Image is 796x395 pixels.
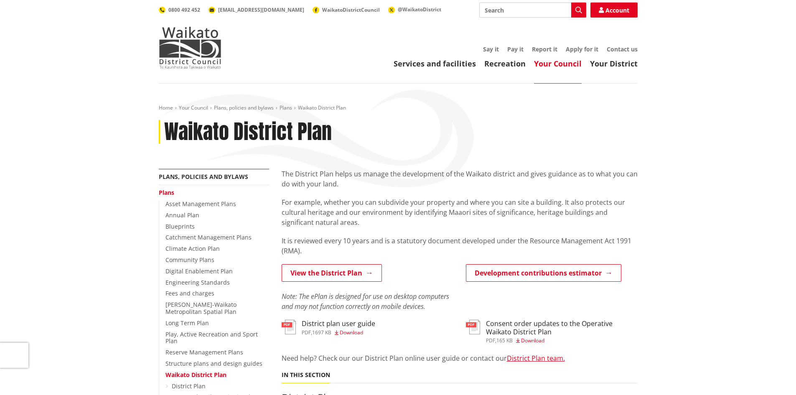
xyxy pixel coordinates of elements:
[159,173,248,181] a: Plans, policies and bylaws
[313,6,380,13] a: WaikatoDistrictCouncil
[388,6,441,13] a: @WaikatoDistrict
[159,104,173,111] a: Home
[298,104,346,111] span: Waikato District Plan
[302,320,375,328] h3: District plan user guide
[282,169,638,189] p: The District Plan helps us manage the development of the Waikato district and gives guidance as t...
[496,337,513,344] span: 165 KB
[466,320,638,343] a: Consent order updates to the Operative Waikato District Plan pdf,165 KB Download
[159,189,174,196] a: Plans
[165,256,214,264] a: Community Plans
[282,236,638,256] p: It is reviewed every 10 years and is a statutory document developed under the Resource Management...
[282,292,449,311] em: Note: The ePlan is designed for use on desktop computers and may not function correctly on mobile...
[479,3,586,18] input: Search input
[532,45,557,53] a: Report it
[302,329,311,336] span: pdf
[282,320,375,335] a: District plan user guide pdf,1697 KB Download
[312,329,331,336] span: 1697 KB
[302,330,375,335] div: ,
[165,233,252,241] a: Catchment Management Plans
[534,59,582,69] a: Your Council
[165,245,220,252] a: Climate Action Plan
[466,264,621,282] a: Development contributions estimator
[486,337,495,344] span: pdf
[398,6,441,13] span: @WaikatoDistrict
[209,6,304,13] a: [EMAIL_ADDRESS][DOMAIN_NAME]
[484,59,526,69] a: Recreation
[165,348,243,356] a: Reserve Management Plans
[165,319,209,327] a: Long Term Plan
[159,6,200,13] a: 0800 492 452
[165,289,214,297] a: Fees and charges
[466,320,480,334] img: document-pdf.svg
[590,59,638,69] a: Your District
[486,320,638,336] h3: Consent order updates to the Operative Waikato District Plan
[165,301,237,316] a: [PERSON_NAME]-Waikato Metropolitan Spatial Plan
[165,267,233,275] a: Digital Enablement Plan
[507,354,565,363] a: District Plan team.
[165,330,258,345] a: Play, Active Recreation and Sport Plan
[165,200,236,208] a: Asset Management Plans
[168,6,200,13] span: 0800 492 452
[165,359,262,367] a: Structure plans and design guides
[165,371,226,379] a: Waikato District Plan
[165,222,195,230] a: Blueprints
[607,45,638,53] a: Contact us
[507,45,524,53] a: Pay it
[340,329,363,336] span: Download
[566,45,598,53] a: Apply for it
[282,353,638,363] p: Need help? Check our our District Plan online user guide or contact our
[282,264,382,282] a: View the District Plan
[179,104,208,111] a: Your Council
[159,104,638,112] nav: breadcrumb
[165,278,230,286] a: Engineering Standards
[486,338,638,343] div: ,
[164,120,332,144] h1: Waikato District Plan
[159,27,221,69] img: Waikato District Council - Te Kaunihera aa Takiwaa o Waikato
[280,104,292,111] a: Plans
[521,337,544,344] span: Download
[165,211,199,219] a: Annual Plan
[590,3,638,18] a: Account
[483,45,499,53] a: Say it
[282,197,638,227] p: For example, whether you can subdivide your property and where you can site a building. It also p...
[218,6,304,13] span: [EMAIL_ADDRESS][DOMAIN_NAME]
[172,382,206,390] a: District Plan
[322,6,380,13] span: WaikatoDistrictCouncil
[394,59,476,69] a: Services and facilities
[214,104,274,111] a: Plans, policies and bylaws
[282,320,296,334] img: document-pdf.svg
[282,372,330,379] h5: In this section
